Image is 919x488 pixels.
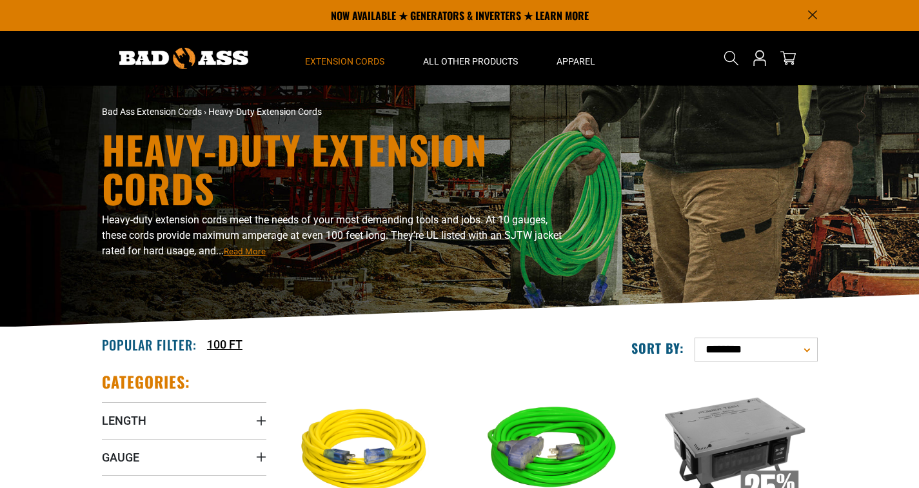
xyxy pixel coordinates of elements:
[119,48,248,69] img: Bad Ass Extension Cords
[537,31,615,85] summary: Apparel
[102,372,191,392] h2: Categories:
[631,340,684,356] label: Sort by:
[721,48,742,68] summary: Search
[207,336,242,353] a: 100 FT
[404,31,537,85] summary: All Other Products
[102,413,146,428] span: Length
[208,107,322,117] span: Heavy-Duty Extension Cords
[102,107,202,117] a: Bad Ass Extension Cords
[224,247,266,256] span: Read More
[204,107,206,117] span: ›
[102,336,197,353] h2: Popular Filter:
[102,450,139,465] span: Gauge
[286,31,404,85] summary: Extension Cords
[102,105,573,119] nav: breadcrumbs
[102,214,562,257] span: Heavy-duty extension cords meet the needs of your most demanding tools and jobs. At 10 gauges, th...
[423,56,518,67] span: All Other Products
[305,56,384,67] span: Extension Cords
[102,439,266,475] summary: Gauge
[102,130,573,207] h1: Heavy-Duty Extension Cords
[102,402,266,438] summary: Length
[557,56,595,67] span: Apparel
